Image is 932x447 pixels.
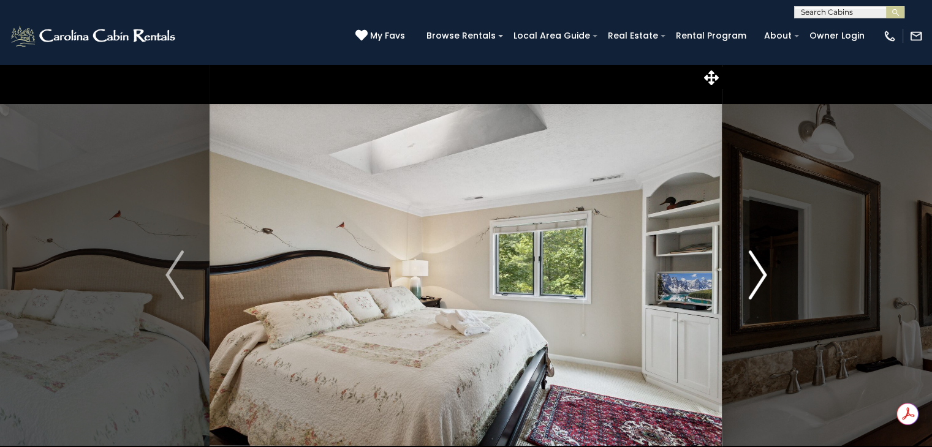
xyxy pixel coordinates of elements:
a: Rental Program [670,26,752,45]
a: My Favs [355,29,408,43]
img: phone-regular-white.png [883,29,896,43]
span: My Favs [370,29,405,42]
a: Local Area Guide [507,26,596,45]
img: mail-regular-white.png [909,29,923,43]
img: arrow [165,250,184,299]
a: About [758,26,798,45]
img: White-1-2.png [9,24,179,48]
a: Browse Rentals [420,26,502,45]
a: Owner Login [803,26,871,45]
a: Real Estate [602,26,664,45]
img: arrow [748,250,767,299]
